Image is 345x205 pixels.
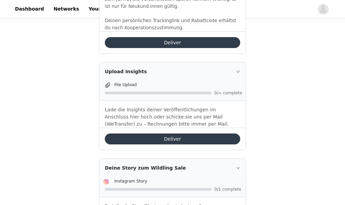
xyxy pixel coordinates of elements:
[84,1,120,17] a: Your Links
[214,91,242,95] span: 0/∞ complete
[214,187,242,191] span: 0/1 complete
[105,133,240,144] button: Deliver
[320,4,326,15] div: avatar
[99,62,246,81] div: icon: rightUpload Insights
[114,82,137,87] span: File Upload
[105,106,240,128] p: Lade die Insights deiner Veröffentlichungen im Anschluss hier hoch oder schicke sie uns per Mail ...
[236,166,240,170] i: icon: right
[105,37,240,48] button: Deliver
[103,179,109,185] img: Instagram Icon
[11,1,48,17] a: Dashboard
[99,159,246,177] div: icon: rightDeine Story zum Wildling Sale
[114,179,147,184] span: Instagram Story
[49,1,83,17] a: Networks
[236,69,240,74] i: icon: right
[105,18,236,30] span: Deinen persönlichen Trackinglink und Rabattcode erhältst du nach Kooperationszustimmung.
